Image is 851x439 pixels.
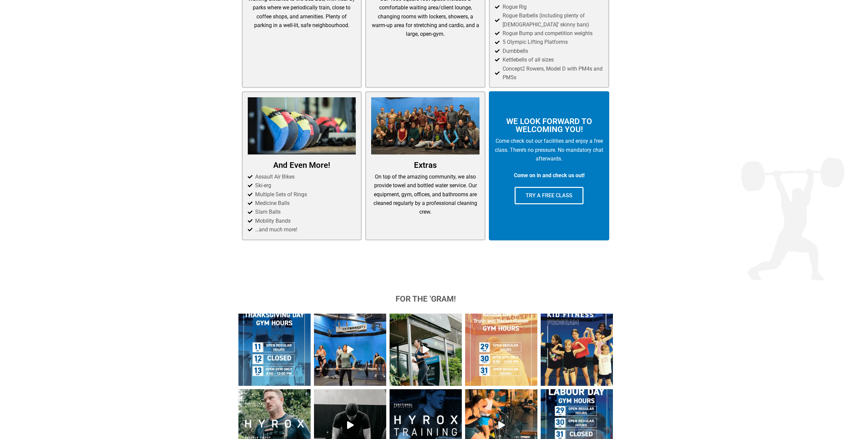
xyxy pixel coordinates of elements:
img: 𝗙𝘂𝗻𝗰𝘁𝗶𝗼𝗻𝗮𝗹 𝗔𝘁𝗵𝗹𝗲𝘁𝗶𝗰𝘀 𝗶𝘀 𝘁𝗵𝗿𝗶𝗹𝗹𝗲𝗱 𝘁𝗼 𝗹𝗮𝘂𝗻𝗰𝗵 𝗼𝘂𝗿 𝗞𝗶𝗱𝘀 𝗙𝗶𝘁𝗻𝗲𝘀𝘀 𝗣𝗿𝗼𝗴𝗿𝗮𝗺 𝘁𝗵𝗶𝘀 𝗙𝗮𝗹𝗹! 🎉 10 weeks of fun,... [541,314,613,386]
h5: for the 'gram! [238,295,613,303]
span: Kettlebells of all sizes [501,56,554,64]
img: 🍂 Thanksgiving Long Weekend Gym Hours 🍂 Please be advised of our schedule for the Thanksgiving we... [238,314,311,386]
span: Rogue Barbells (including plenty of [DEMOGRAPHIC_DATA]’ skinny bars) [501,11,603,29]
p: Come check out our facilities and enjoy a free class. There’s no pressure. No mandatory chat afte... [494,137,604,163]
span: …and much more! [253,225,297,234]
span: Medicine Balls [253,199,290,208]
a: Try a Free Class [515,187,583,204]
h5: And Even More! [248,161,356,169]
span: Concept2 Rowers, Model D with PM4s and PM5s [501,65,603,82]
p: On top of the amazing community, we also provide towel and bottled water service. Our equipment, ... [371,173,480,217]
span: Assault Air Bikes [253,173,295,181]
svg: Play [347,346,354,353]
svg: Play [498,421,505,429]
span: Rogue Rig [501,3,527,11]
span: Ski-erg [253,181,271,190]
img: 🔥 New Member Deal! 🔥 For just $299, get 2 months of unlimited access to test all our workouts and... [314,314,386,386]
span: Mobility Bands [253,217,291,225]
a: Play [390,314,462,386]
a: Play [314,314,386,386]
svg: Play [423,346,429,353]
span: Rogue Bump and competition weights [501,29,593,38]
span: Multiple Sets of Rings [253,190,307,199]
span: Dumbbells [501,47,528,56]
img: Please be advised of our gym hours for the upcoming week in commemoration of the National Day for... [465,314,537,386]
span: Try a Free Class [526,193,572,198]
span: 5 Olympic Lifting Platforms [501,38,568,46]
span: Slam Balls [253,208,281,216]
h5: We look forward to welcoming you! [494,117,604,133]
svg: Play [347,421,354,429]
h5: Extras [371,161,480,169]
b: Come on in and check us out! [514,172,584,179]
img: 🚣‍♂️ FA Row ! 🚣‍♀️ A high-energy, constantly changing circuit that combines the Concept2 Indoor R... [390,314,462,386]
